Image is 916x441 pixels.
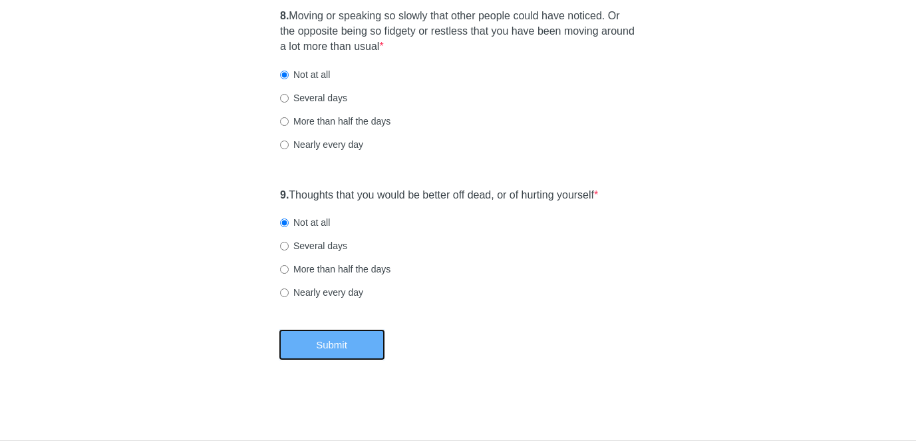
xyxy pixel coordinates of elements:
[280,265,289,274] input: More than half the days
[280,115,390,128] label: More than half the days
[280,262,390,276] label: More than half the days
[279,329,385,360] button: Submit
[280,286,363,299] label: Nearly every day
[280,68,330,81] label: Not at all
[280,71,289,79] input: Not at all
[280,10,289,21] strong: 8.
[280,189,289,201] strong: 9.
[280,91,347,105] label: Several days
[280,242,289,250] input: Several days
[280,138,363,151] label: Nearly every day
[280,219,289,227] input: Not at all
[280,239,347,252] label: Several days
[280,188,598,203] label: Thoughts that you would be better off dead, or of hurting yourself
[280,141,289,149] input: Nearly every day
[280,288,289,297] input: Nearly every day
[280,9,636,55] label: Moving or speaking so slowly that other people could have noticed. Or the opposite being so fidge...
[280,117,289,126] input: More than half the days
[280,216,330,229] label: Not at all
[280,94,289,103] input: Several days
